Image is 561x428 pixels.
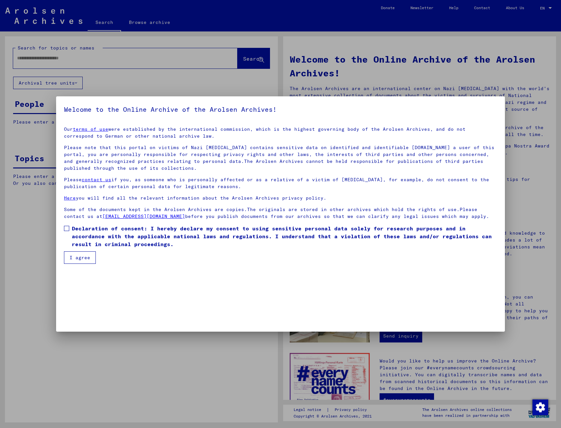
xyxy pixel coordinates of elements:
[64,126,497,140] p: Our were established by the international commission, which is the highest governing body of the ...
[73,126,108,132] a: terms of use
[64,104,497,115] h5: Welcome to the Online Archive of the Arolsen Archives!
[64,251,96,264] button: I agree
[64,144,497,172] p: Please note that this portal on victims of Nazi [MEDICAL_DATA] contains sensitive data on identif...
[72,224,497,248] span: Declaration of consent: I hereby declare my consent to using sensitive personal data solely for r...
[532,399,548,415] div: Change consent
[64,176,497,190] p: Please if you, as someone who is personally affected or as a relative of a victim of [MEDICAL_DAT...
[82,177,111,183] a: contact us
[102,213,185,219] a: [EMAIL_ADDRESS][DOMAIN_NAME]
[64,206,497,220] p: Some of the documents kept in the Arolsen Archives are copies.The originals are stored in other a...
[64,195,76,201] a: Here
[64,195,497,202] p: you will find all the relevant information about the Arolsen Archives privacy policy.
[532,399,548,415] img: Change consent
